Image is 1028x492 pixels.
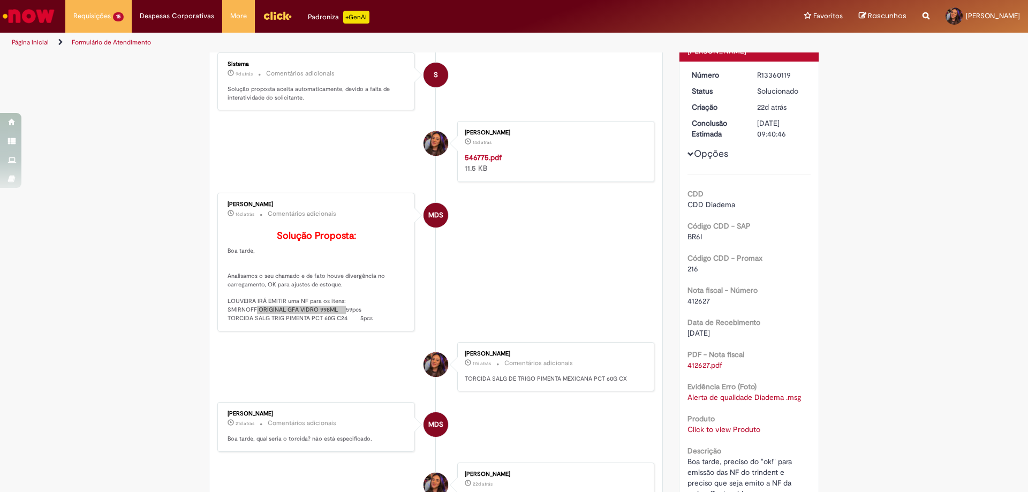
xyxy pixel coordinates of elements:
p: Boa tarde, Analisamos o seu chamado e de fato houve divergência no carregamento, OK para ajustes ... [228,231,406,322]
small: Comentários adicionais [268,209,336,218]
dt: Status [684,86,750,96]
div: Leticia Machado Lima [424,131,448,156]
div: R13360119 [757,70,807,80]
div: Matheus Denner Soares Fagundes [424,203,448,228]
div: 06/08/2025 14:40:43 [757,102,807,112]
span: MDS [428,412,443,437]
time: 06/08/2025 14:40:35 [473,481,493,487]
div: [PERSON_NAME] [228,201,406,208]
span: 21d atrás [236,420,254,427]
p: +GenAi [343,11,369,24]
span: BR6I [687,232,702,241]
a: Download de 412627.pdf [687,360,722,370]
a: Rascunhos [859,11,906,21]
div: [PERSON_NAME] [465,471,643,478]
span: 15 [113,12,124,21]
span: 17d atrás [473,360,491,367]
div: Padroniza [308,11,369,24]
div: [PERSON_NAME] [465,130,643,136]
span: [DATE] [687,328,710,338]
small: Comentários adicionais [504,359,573,368]
div: Sistema [228,61,406,67]
span: Requisições [73,11,111,21]
time: 11/08/2025 16:13:43 [473,360,491,367]
a: Formulário de Atendimento [72,38,151,47]
a: Página inicial [12,38,49,47]
span: 412627 [687,296,710,306]
b: Evidência Erro (Foto) [687,382,757,391]
time: 11/08/2025 17:00:21 [236,211,254,217]
b: Código CDD - Promax [687,253,762,263]
span: 9d atrás [236,71,253,77]
p: Solução proposta aceita automaticamente, devido a falta de interatividade do solicitante. [228,85,406,102]
div: 11.5 KB [465,152,643,173]
span: Rascunhos [868,11,906,21]
p: TORCIDA SALG DE TRIGO PIMENTA MEXICANA PCT 60G CX [465,375,643,383]
div: Leticia Machado Lima [424,352,448,377]
time: 06/08/2025 14:40:43 [757,102,787,112]
div: System [424,63,448,87]
img: ServiceNow [1,5,56,27]
a: Download de Alerta de qualidade Diadema .msg [687,392,801,402]
dt: Conclusão Estimada [684,118,750,139]
b: Código CDD - SAP [687,221,751,231]
span: [PERSON_NAME] [966,11,1020,20]
dt: Criação [684,102,750,112]
span: 22d atrás [757,102,787,112]
div: [PERSON_NAME] [465,351,643,357]
dt: Número [684,70,750,80]
a: Click to view Produto [687,425,760,434]
b: Solução Proposta: [277,230,356,242]
span: Despesas Corporativas [140,11,214,21]
b: PDF - Nota fiscal [687,350,744,359]
b: Produto [687,414,715,423]
span: Favoritos [813,11,843,21]
span: CDD Diadema [687,200,735,209]
time: 14/08/2025 10:01:42 [473,139,492,146]
span: 14d atrás [473,139,492,146]
time: 07/08/2025 16:25:46 [236,420,254,427]
span: 216 [687,264,698,274]
span: 22d atrás [473,481,493,487]
b: Descrição [687,446,721,456]
img: click_logo_yellow_360x200.png [263,7,292,24]
time: 19/08/2025 15:00:21 [236,71,253,77]
span: MDS [428,202,443,228]
b: CDD [687,189,704,199]
small: Comentários adicionais [266,69,335,78]
p: Boa tarde, qual seria o torcida? não está especificado. [228,435,406,443]
div: Matheus Denner Soares Fagundes [424,412,448,437]
b: Nota fiscal - Número [687,285,758,295]
div: [DATE] 09:40:46 [757,118,807,139]
div: [PERSON_NAME] [228,411,406,417]
a: 546775.pdf [465,153,502,162]
span: S [434,62,438,88]
span: More [230,11,247,21]
span: 16d atrás [236,211,254,217]
b: Data de Recebimento [687,317,760,327]
ul: Trilhas de página [8,33,677,52]
div: Solucionado [757,86,807,96]
small: Comentários adicionais [268,419,336,428]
